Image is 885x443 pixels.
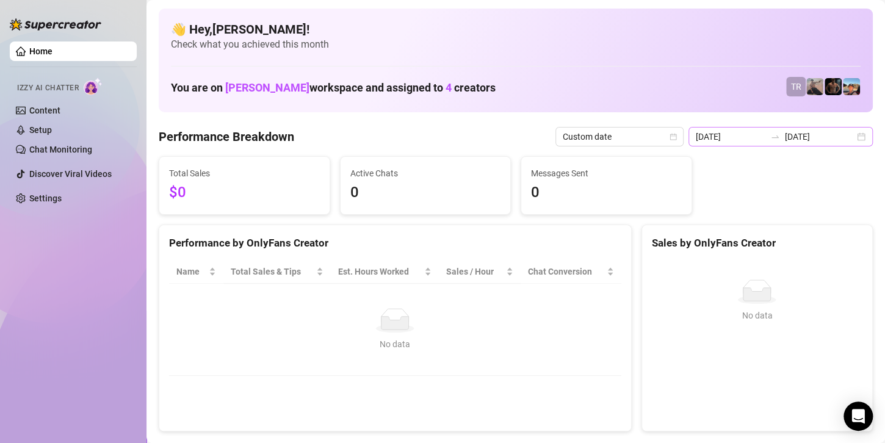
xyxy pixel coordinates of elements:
[29,145,92,154] a: Chat Monitoring
[84,77,103,95] img: AI Chatter
[825,78,842,95] img: Trent
[169,181,320,204] span: $0
[231,265,314,278] span: Total Sales & Tips
[528,265,604,278] span: Chat Conversion
[531,181,682,204] span: 0
[225,81,309,94] span: [PERSON_NAME]
[657,309,858,322] div: No data
[843,78,860,95] img: Zach
[29,193,62,203] a: Settings
[563,128,676,146] span: Custom date
[17,82,79,94] span: Izzy AI Chatter
[806,78,823,95] img: LC
[843,402,873,431] div: Open Intercom Messenger
[670,133,677,140] span: calendar
[29,125,52,135] a: Setup
[446,265,504,278] span: Sales / Hour
[29,106,60,115] a: Content
[791,80,801,93] span: TR
[439,260,521,284] th: Sales / Hour
[350,167,501,180] span: Active Chats
[338,265,422,278] div: Est. Hours Worked
[446,81,452,94] span: 4
[350,181,501,204] span: 0
[29,169,112,179] a: Discover Viral Videos
[531,167,682,180] span: Messages Sent
[652,235,862,251] div: Sales by OnlyFans Creator
[29,46,52,56] a: Home
[521,260,621,284] th: Chat Conversion
[159,128,294,145] h4: Performance Breakdown
[785,130,854,143] input: End date
[770,132,780,142] span: to
[10,18,101,31] img: logo-BBDzfeDw.svg
[770,132,780,142] span: swap-right
[171,38,861,51] span: Check what you achieved this month
[176,265,206,278] span: Name
[169,235,621,251] div: Performance by OnlyFans Creator
[169,167,320,180] span: Total Sales
[171,21,861,38] h4: 👋 Hey, [PERSON_NAME] !
[223,260,331,284] th: Total Sales & Tips
[171,81,496,95] h1: You are on workspace and assigned to creators
[696,130,765,143] input: Start date
[181,337,609,351] div: No data
[169,260,223,284] th: Name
